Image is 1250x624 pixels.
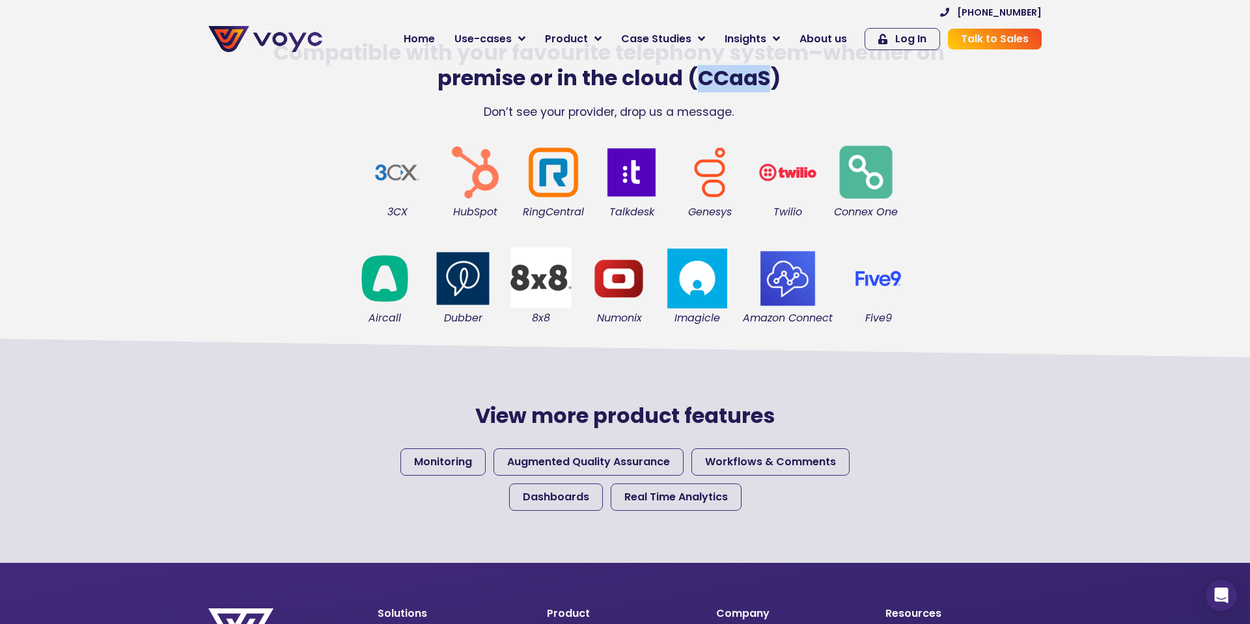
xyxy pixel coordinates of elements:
[705,454,836,470] span: Workflows & Comments
[454,31,512,47] span: Use-cases
[443,205,508,219] figcaption: HubSpot
[743,311,833,325] figcaption: Amazon Connect
[587,311,652,325] figcaption: Numonix
[493,448,684,476] a: Augmented Quality Assurance
[755,205,820,219] figcaption: Twilio
[665,311,730,325] figcaption: Imagicle
[547,608,703,619] p: Product
[677,205,742,219] figcaption: Genesys
[885,608,1042,619] p: Resources
[716,608,872,619] p: Company
[352,311,417,325] figcaption: Aircall
[507,454,670,470] span: Augmented Quality Assurance
[523,489,589,505] span: Dashboards
[957,8,1042,17] span: [PHONE_NUMBER]
[948,29,1042,49] a: Talk to Sales
[799,31,847,47] span: About us
[691,448,850,476] a: Workflows & Comments
[624,489,728,505] span: Real Time Analytics
[535,26,611,52] a: Product
[371,403,879,428] h2: View more product features
[611,26,715,52] a: Case Studies
[599,205,664,219] figcaption: Talkdesk
[508,311,574,325] figcaption: 8x8
[378,606,427,621] a: Solutions
[430,311,495,325] figcaption: Dubber
[414,454,472,470] span: Monitoring
[755,140,820,205] img: Twilio logo
[611,483,742,511] a: Real Time Analytics
[509,483,603,511] a: Dashboards
[961,34,1029,44] span: Talk to Sales
[400,448,486,476] a: Monitoring
[790,26,857,52] a: About us
[352,246,417,311] img: logo
[715,26,790,52] a: Insights
[241,103,977,120] p: Don’t see your provider, drop us a message.
[404,31,435,47] span: Home
[725,31,766,47] span: Insights
[1206,580,1237,611] div: Open Intercom Messenger
[545,31,588,47] span: Product
[846,311,911,325] figcaption: Five9
[865,28,940,50] a: Log In
[940,8,1042,17] a: [PHONE_NUMBER]
[241,40,977,90] h2: Compatible with your favourite telephony system–whether on premise or in the cloud (CCaaS)
[208,26,322,52] img: voyc-full-logo
[365,205,430,219] figcaption: 3CX
[521,205,586,219] figcaption: RingCentral
[895,34,926,44] span: Log In
[599,140,664,205] img: logo
[445,26,535,52] a: Use-cases
[394,26,445,52] a: Home
[621,31,691,47] span: Case Studies
[833,205,898,219] figcaption: Connex One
